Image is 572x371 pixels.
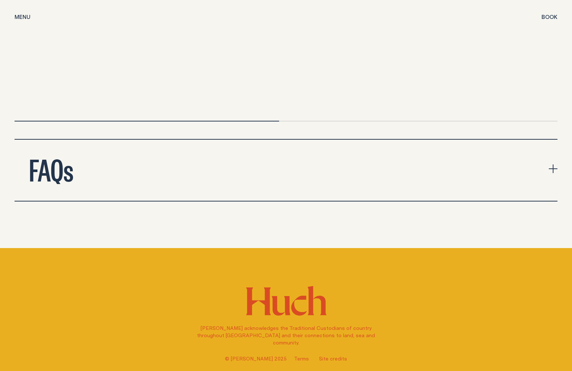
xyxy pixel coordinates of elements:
[294,355,309,362] a: Terms
[193,324,379,346] p: [PERSON_NAME] acknowledges the Traditional Custodians of country throughout [GEOGRAPHIC_DATA] and...
[15,14,31,20] span: Menu
[15,140,557,201] button: expand accordion
[225,355,287,362] span: © [PERSON_NAME] 2025
[15,13,31,22] button: show menu
[541,14,557,20] span: Book
[541,13,557,22] button: show booking tray
[319,355,347,362] a: Site credits
[29,154,73,183] h2: FAQs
